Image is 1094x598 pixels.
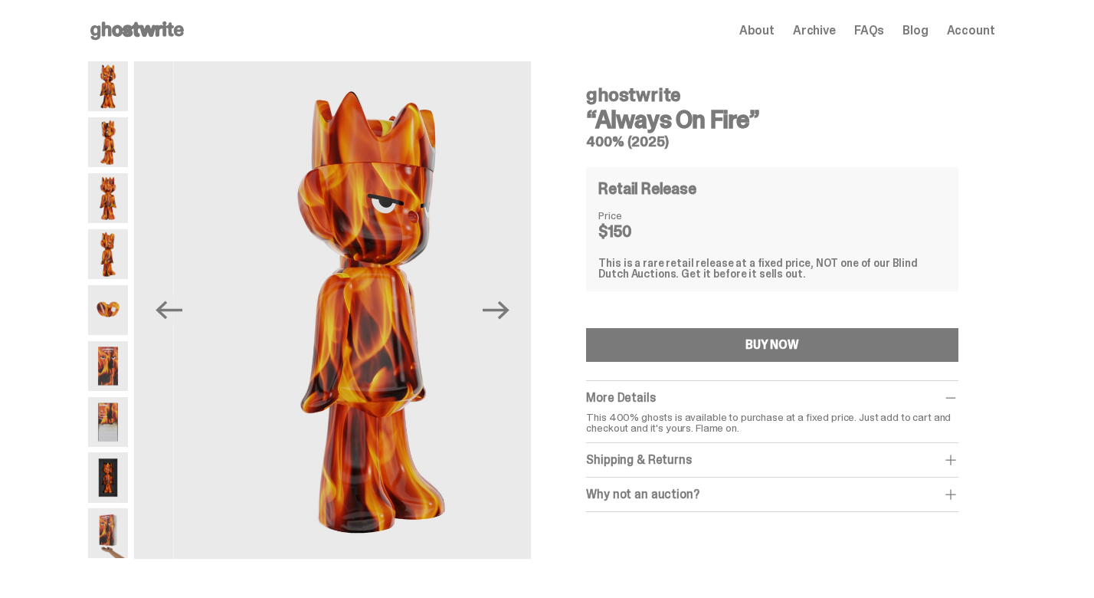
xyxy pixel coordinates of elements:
[586,107,958,132] h3: “Always On Fire”
[598,181,696,196] h4: Retail Release
[88,341,128,391] img: Always-On-Fire---Website-Archive.2491X.png
[173,61,571,559] img: Always-On-Fire---Website-Archive.2489X.png
[88,117,128,167] img: Always-On-Fire---Website-Archive.2485X.png
[88,285,128,335] img: Always-On-Fire---Website-Archive.2490X.png
[88,452,128,502] img: Always-On-Fire---Website-Archive.2497X.png
[598,210,675,221] dt: Price
[586,452,958,468] div: Shipping & Returns
[88,173,128,223] img: Always-On-Fire---Website-Archive.2487X.png
[152,293,186,327] button: Previous
[793,25,836,37] a: Archive
[88,508,128,558] img: Always-On-Fire---Website-Archive.2522XX.png
[598,224,675,239] dd: $150
[902,25,928,37] a: Blog
[745,339,799,351] div: BUY NOW
[586,328,958,362] button: BUY NOW
[854,25,884,37] a: FAQs
[586,389,655,406] span: More Details
[947,25,995,37] a: Account
[586,86,958,104] h4: ghostwrite
[586,487,958,502] div: Why not an auction?
[479,293,513,327] button: Next
[88,397,128,447] img: Always-On-Fire---Website-Archive.2494X.png
[586,412,958,433] p: This 400% ghosts is available to purchase at a fixed price. Just add to cart and checkout and it'...
[88,61,128,111] img: Always-On-Fire---Website-Archive.2484X.png
[88,229,128,279] img: Always-On-Fire---Website-Archive.2489X.png
[586,135,958,149] h5: 400% (2025)
[739,25,775,37] a: About
[598,258,945,279] div: This is a rare retail release at a fixed price, NOT one of our Blind Dutch Auctions. Get it befor...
